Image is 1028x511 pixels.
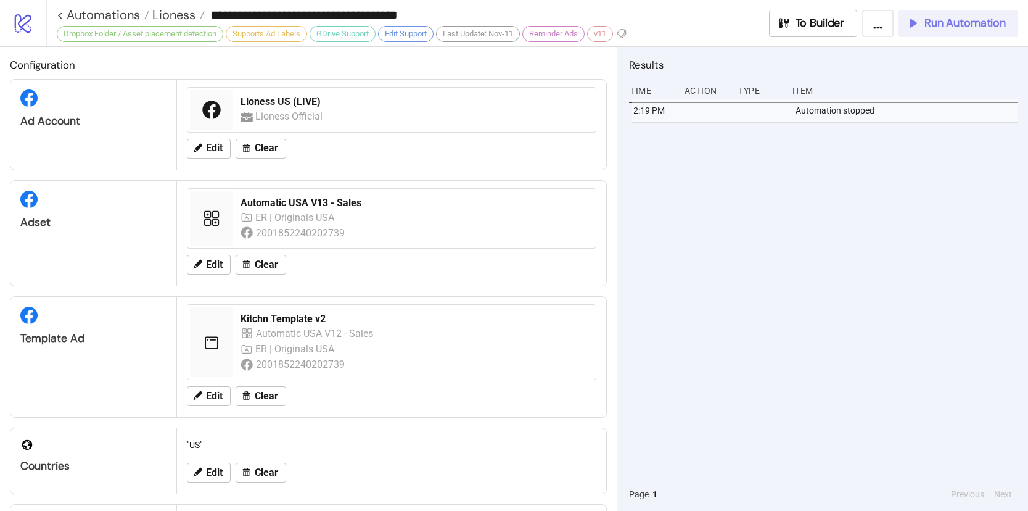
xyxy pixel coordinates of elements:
span: Page [629,488,649,501]
span: Run Automation [924,16,1006,30]
button: Clear [236,465,286,484]
h2: Results [629,57,1018,73]
button: Edit [187,388,231,408]
div: Action [683,79,729,102]
button: Edit [187,465,231,484]
button: ... [862,10,894,37]
button: Previous [947,488,988,501]
div: Time [629,79,675,102]
div: 2:19 PM [632,99,678,122]
span: Clear [255,469,278,480]
a: < Automations [57,9,149,21]
div: Automation stopped [794,99,1021,122]
div: v11 [587,26,613,42]
button: Clear [236,139,286,159]
div: Reminder Ads [522,26,585,42]
div: Type [737,79,783,102]
div: Automatic USA V12 - Sales [229,326,253,342]
span: To Builder [796,16,845,30]
div: Last Update: Nov-11 [436,26,520,42]
div: "US" [182,435,601,459]
button: Next [990,488,1016,501]
div: ER | Originals USA [255,210,337,225]
h2: Configuration [10,57,607,73]
div: Automatic USA V13 - Sales [241,196,588,210]
span: Edit [206,143,223,154]
div: ER | Originals USA [229,343,253,358]
div: Countries [20,461,167,475]
div: Adset [20,215,167,230]
span: Clear [255,393,278,404]
div: GDrive Support [310,26,376,42]
div: Supports Ad Labels [226,26,307,42]
div: Kitchn Template v2 [217,313,258,326]
div: Dropbox Folder / Asset placement detection [57,26,223,42]
div: Lioness Official [255,109,325,124]
a: Lioness [149,9,205,21]
button: Run Automation [898,10,1018,37]
span: Clear [255,143,278,154]
span: Clear [255,259,278,270]
span: Lioness [149,7,195,23]
button: Clear [236,388,286,408]
div: Edit Support [378,26,434,42]
button: 1 [649,488,661,501]
button: To Builder [769,10,858,37]
div: 2001852240202739 [256,225,347,241]
span: Edit [206,393,223,404]
button: Clear [236,255,286,275]
span: Edit [206,469,223,480]
div: Template Ad [20,331,167,346]
div: Ad Account [20,114,167,128]
button: Edit [187,255,231,275]
div: 2001852240202739 [229,358,253,373]
div: Item [791,79,1018,102]
img: https://scontent-fra5-2.xx.fbcdn.net/v/t45.1600-4/506933946_1745428236181430_6737717084972772553_... [268,312,948,375]
button: Edit [187,139,231,159]
span: Edit [206,259,223,270]
div: Lioness US (LIVE) [241,95,588,109]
